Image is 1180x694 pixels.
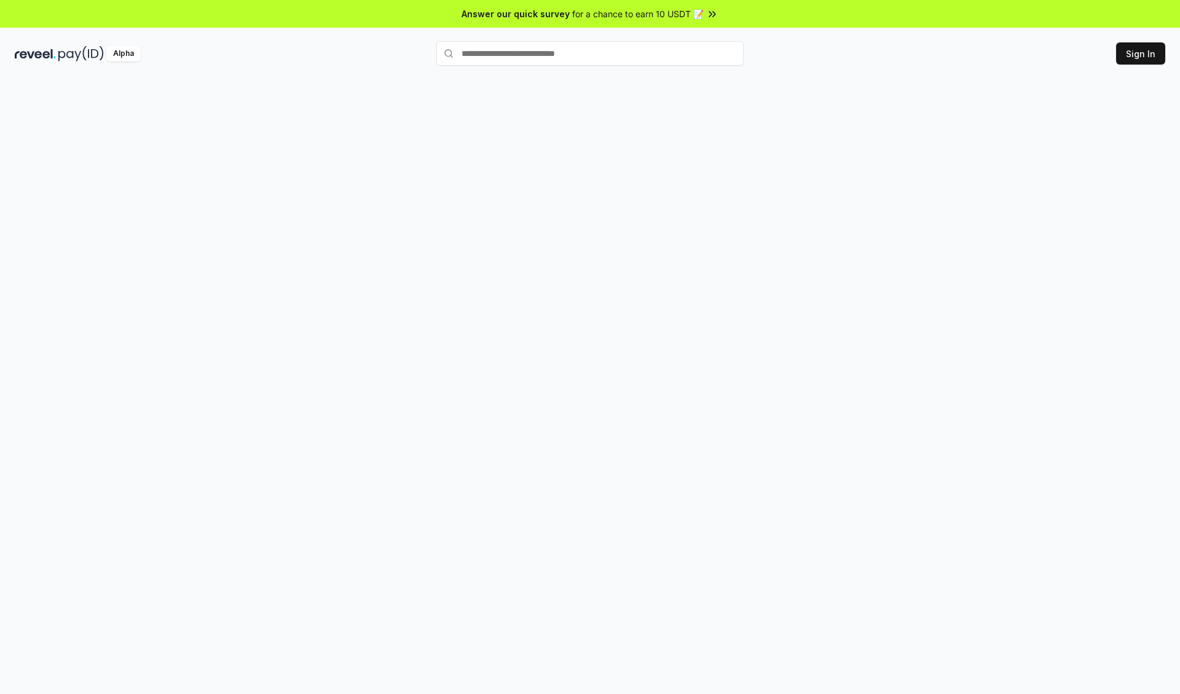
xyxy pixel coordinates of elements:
img: pay_id [58,46,104,61]
button: Sign In [1116,42,1165,65]
img: reveel_dark [15,46,56,61]
span: for a chance to earn 10 USDT 📝 [572,7,704,20]
div: Alpha [106,46,141,61]
span: Answer our quick survey [462,7,570,20]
